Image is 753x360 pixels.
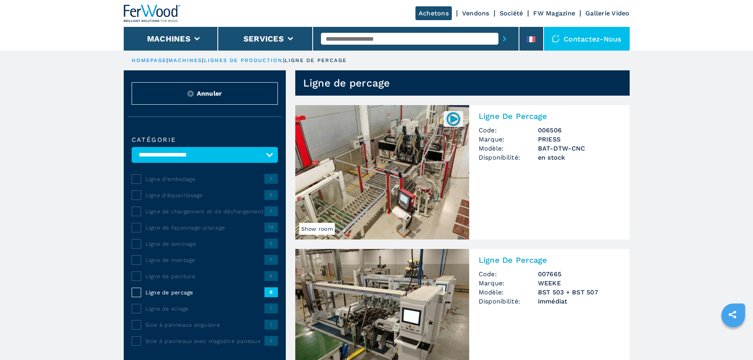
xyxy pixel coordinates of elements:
span: Scie à panneaux angulaire [145,321,264,329]
span: Code: [479,270,538,279]
span: Ligne de montage [145,256,264,264]
span: 2 [264,239,278,248]
a: sharethis [723,305,742,324]
h3: PRIESS [538,135,620,144]
span: Disponibilité: [479,297,538,306]
span: | [283,57,285,63]
a: Ligne De Percage PRIESS BAT-DTW-CNCShow room006506Ligne De PercageCode:006506Marque:PRIESSModèle:... [295,105,630,239]
span: Modèle: [479,144,538,153]
h3: 007665 [538,270,620,279]
div: Contactez-nous [544,27,630,51]
img: Reset [187,90,194,97]
button: ResetAnnuler [132,82,278,105]
img: 006506 [445,111,461,126]
span: immédiat [538,297,620,306]
span: Ligne de façonnage–placage [145,224,264,232]
span: 6 [264,287,278,297]
a: HOMEPAGE [132,57,167,63]
span: Scie à panneaux avec magazine paneaux [145,337,264,345]
h3: WEEKE [538,279,620,288]
label: catégorie [132,137,278,143]
img: Ligne De Percage PRIESS BAT-DTW-CNC [295,105,469,239]
p: ligne de percage [285,57,347,64]
a: Société [500,9,523,17]
button: Services [243,34,284,43]
span: 2 [264,336,278,345]
span: Marque: [479,279,538,288]
span: Ligne de chargement et de déchargement [145,207,264,215]
span: 2 [264,190,278,200]
button: submit-button [498,30,511,48]
h2: Ligne De Percage [479,255,620,265]
span: 1 [264,320,278,329]
span: | [202,57,204,63]
img: Contactez-nous [552,35,560,43]
span: 1 [264,174,278,183]
span: 12 [264,222,278,232]
span: 1 [264,206,278,216]
h3: 006506 [538,126,620,135]
span: Annuler [197,89,222,98]
span: Marque: [479,135,538,144]
span: en stock [538,153,620,162]
span: Ligne d'emballage [145,175,264,183]
a: Gallerie Video [585,9,630,17]
a: lignes de production [204,57,283,63]
span: 1 [264,303,278,313]
a: Vendons [462,9,489,17]
span: Ligne de sciage [145,305,264,313]
img: Ferwood [124,5,181,22]
a: FW Magazine [533,9,575,17]
button: Machines [147,34,191,43]
h2: Ligne De Percage [479,111,620,121]
iframe: Chat [719,324,747,354]
span: Disponibilité: [479,153,538,162]
span: Ligne de peinture [145,272,264,280]
span: 4 [264,271,278,281]
span: Ligne d'équarrissage [145,191,264,199]
span: 1 [264,255,278,264]
span: Ligne de laminage [145,240,264,248]
a: machines [168,57,202,63]
span: Ligne de percage [145,288,264,296]
span: Modèle: [479,288,538,297]
span: Show room [299,223,335,235]
h3: BAT-DTW-CNC [538,144,620,153]
span: | [166,57,168,63]
span: Code: [479,126,538,135]
h1: Ligne de percage [303,77,390,89]
h3: BST 503 + BST 507 [538,288,620,297]
a: Achetons [415,6,452,20]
